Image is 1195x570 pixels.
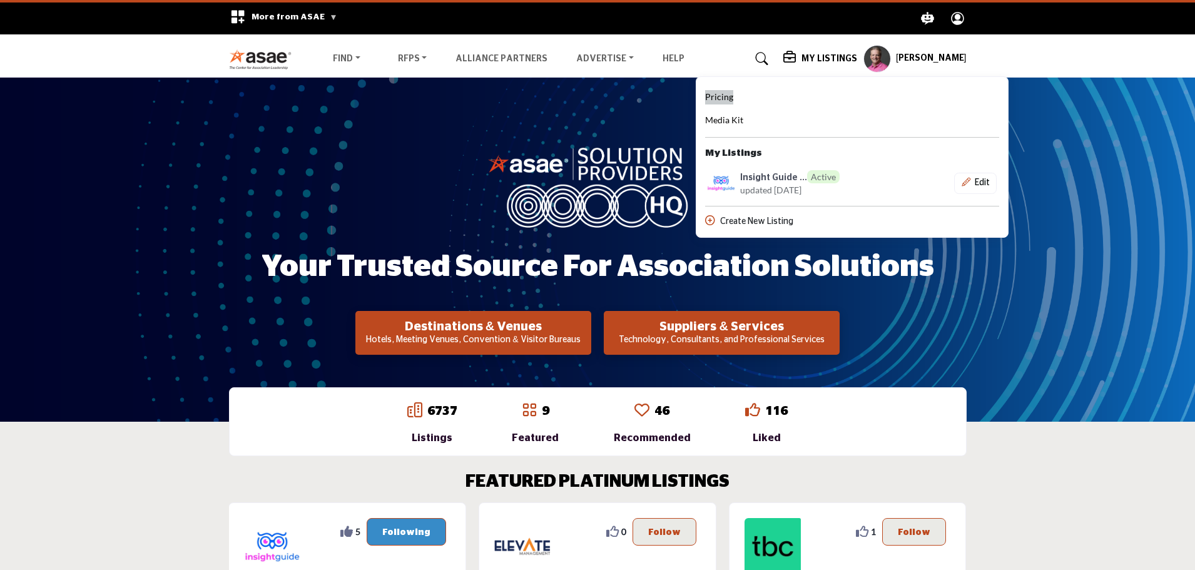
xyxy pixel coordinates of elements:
img: image [488,145,707,227]
h2: FEATURED PLATINUM LISTINGS [465,472,730,493]
h6: Insight Guide LLC [740,170,840,183]
p: Follow [898,525,930,539]
a: Help [663,54,684,63]
img: insight-guide logo [707,169,735,197]
a: 116 [765,405,788,417]
a: 46 [654,405,669,417]
span: 0 [621,525,626,538]
div: Basic outlined example [954,173,997,194]
h5: [PERSON_NAME] [896,53,967,65]
h5: My Listings [801,53,857,64]
div: Create New Listing [705,215,999,228]
div: Listings [407,430,457,445]
a: Go to Featured [522,402,537,420]
div: Liked [745,430,788,445]
a: Advertise [567,50,643,68]
p: Follow [648,525,681,539]
a: Find [324,50,369,68]
i: Go to Liked [745,402,760,417]
div: Featured [512,430,559,445]
div: Recommended [614,430,691,445]
a: insight-guide logo Insight Guide ...Active updated [DATE] [705,169,882,197]
div: More from ASAE [222,3,345,34]
h2: Suppliers & Services [608,319,836,334]
span: More from ASAE [252,13,337,21]
button: Following [367,518,446,546]
a: Alliance Partners [455,54,547,63]
a: Media Kit [705,113,743,128]
a: RFPs [389,50,436,68]
button: Destinations & Venues Hotels, Meeting Venues, Convention & Visitor Bureaus [355,311,591,355]
h2: Destinations & Venues [359,319,587,334]
button: Show Company Details With Edit Page [954,173,997,194]
span: 5 [355,525,360,538]
button: Suppliers & Services Technology, Consultants, and Professional Services [604,311,840,355]
img: Site Logo [229,49,298,69]
p: Hotels, Meeting Venues, Convention & Visitor Bureaus [359,334,587,347]
button: Follow [882,518,946,546]
a: Go to Recommended [634,402,649,420]
span: Active [807,170,840,183]
a: Search [743,49,776,69]
span: updated [DATE] [740,183,801,196]
h1: Your Trusted Source for Association Solutions [262,248,934,287]
p: Following [382,525,430,539]
p: Technology, Consultants, and Professional Services [608,334,836,347]
a: Pricing [705,90,733,105]
a: 9 [542,405,549,417]
div: My Listings [783,51,857,66]
button: Show hide supplier dropdown [863,45,891,73]
button: Follow [633,518,696,546]
span: 1 [871,525,876,538]
a: 6737 [427,405,457,417]
b: My Listings [705,146,762,161]
span: Media Kit [705,115,743,125]
span: Pricing [705,91,733,102]
div: My Listings [696,76,1009,238]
